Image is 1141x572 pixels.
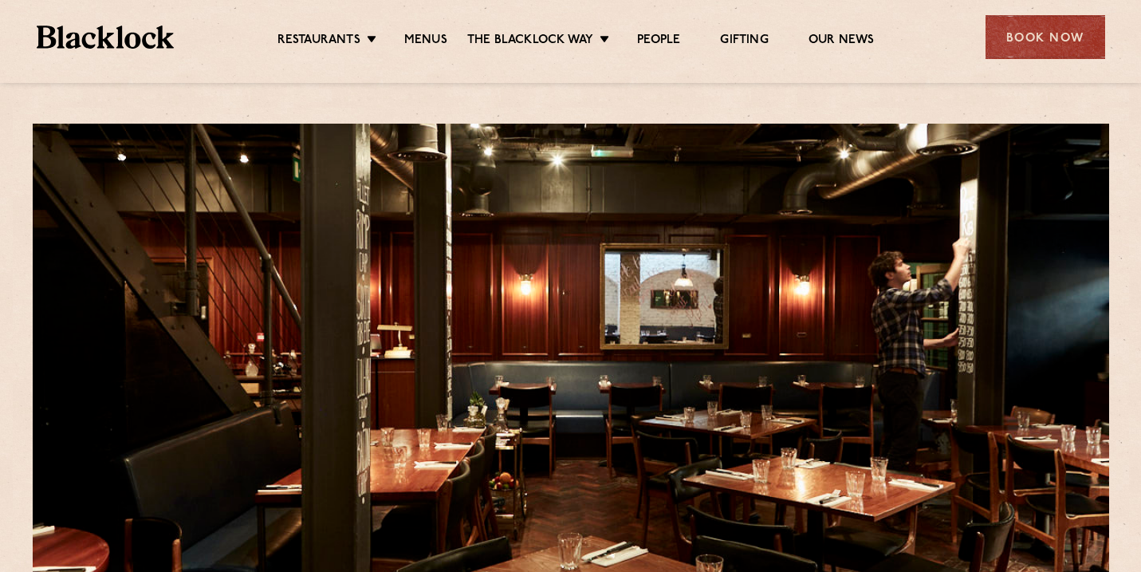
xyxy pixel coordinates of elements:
[467,33,593,50] a: The Blacklock Way
[637,33,680,50] a: People
[404,33,447,50] a: Menus
[720,33,768,50] a: Gifting
[277,33,360,50] a: Restaurants
[986,15,1105,59] div: Book Now
[809,33,875,50] a: Our News
[37,26,175,49] img: BL_Textured_Logo-footer-cropped.svg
